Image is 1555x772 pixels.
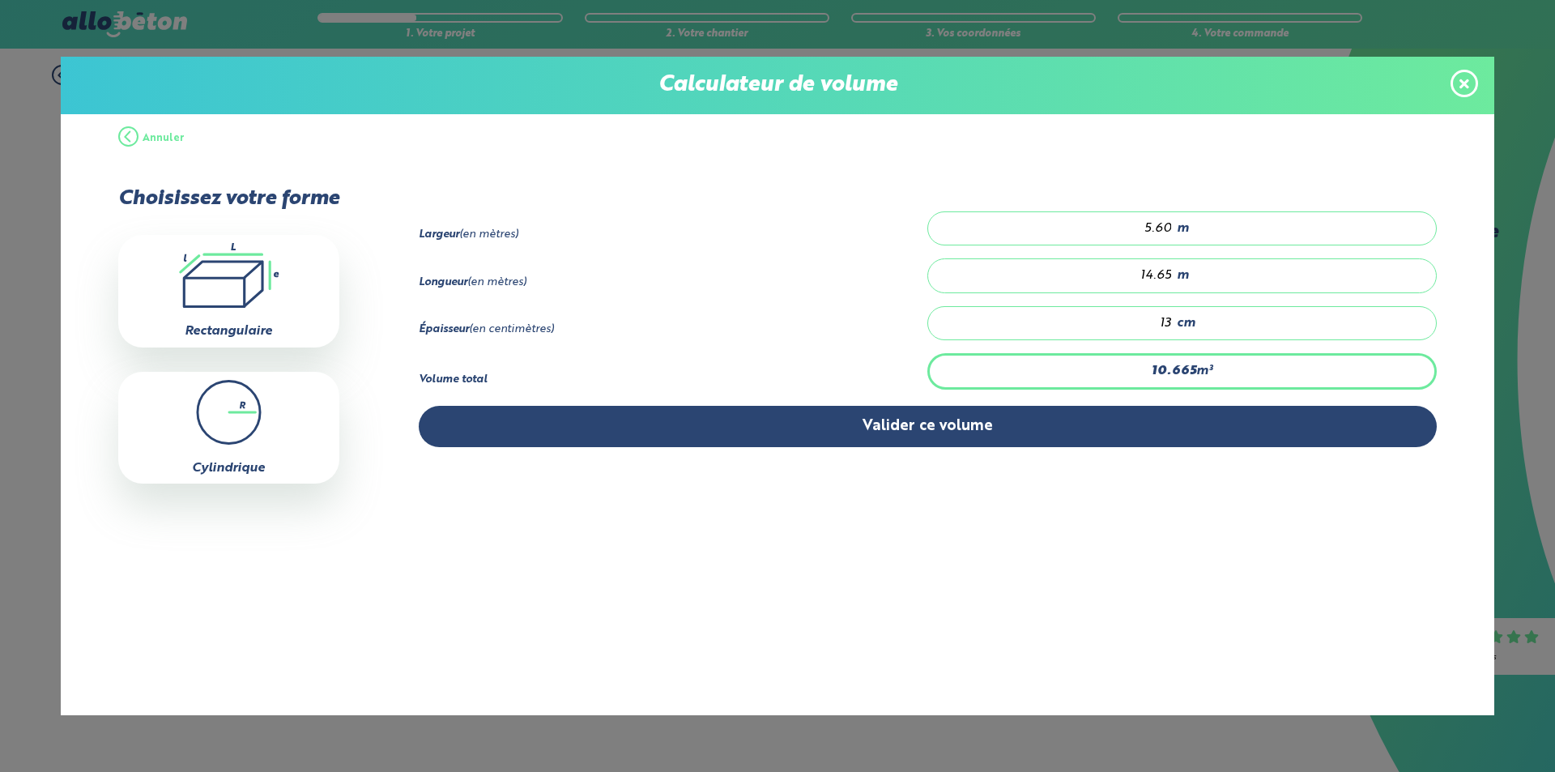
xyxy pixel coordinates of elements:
label: Rectangulaire [185,325,272,338]
p: Choisissez votre forme [118,187,339,211]
iframe: Help widget launcher [1411,709,1537,754]
div: m³ [927,353,1437,389]
button: Annuler [118,114,185,163]
span: m [1177,221,1189,236]
strong: Épaisseur [419,324,469,335]
input: 0 [944,267,1173,284]
input: 0 [944,315,1173,331]
input: 0 [944,220,1173,237]
div: (en centimètres) [419,323,928,336]
strong: 10.665 [1152,365,1196,377]
span: m [1177,268,1189,283]
strong: Longueur [419,277,467,288]
p: Calculateur de volume [77,73,1478,98]
div: (en mètres) [419,276,928,289]
strong: Volume total [419,374,488,385]
div: (en mètres) [419,228,928,241]
label: Cylindrique [192,462,265,475]
strong: Largeur [419,229,459,240]
button: Valider ce volume [419,406,1438,447]
span: cm [1177,316,1195,331]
